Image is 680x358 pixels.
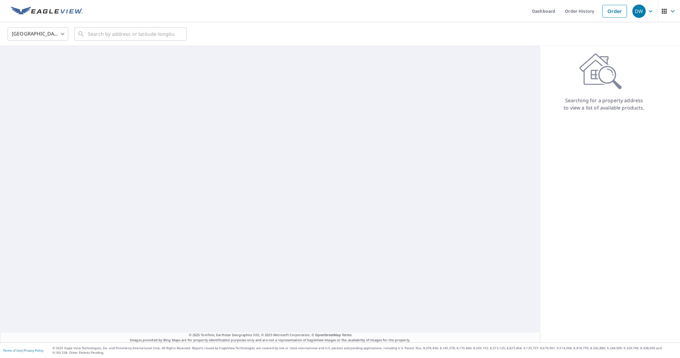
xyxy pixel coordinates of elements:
[11,7,83,16] img: EV Logo
[563,97,645,111] p: Searching for a property address to view a list of available products.
[3,348,22,353] a: Terms of Use
[602,5,627,18] a: Order
[342,333,352,337] a: Terms
[632,5,646,18] div: DW
[8,25,68,42] div: [GEOGRAPHIC_DATA]
[24,348,43,353] a: Privacy Policy
[315,333,341,337] a: OpenStreetMap
[3,349,43,352] p: |
[53,346,677,355] p: © 2025 Eagle View Technologies, Inc. and Pictometry International Corp. All Rights Reserved. Repo...
[88,25,174,42] input: Search by address or latitude-longitude
[189,333,352,338] span: © 2025 TomTom, Earthstar Geographics SIO, © 2025 Microsoft Corporation, ©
